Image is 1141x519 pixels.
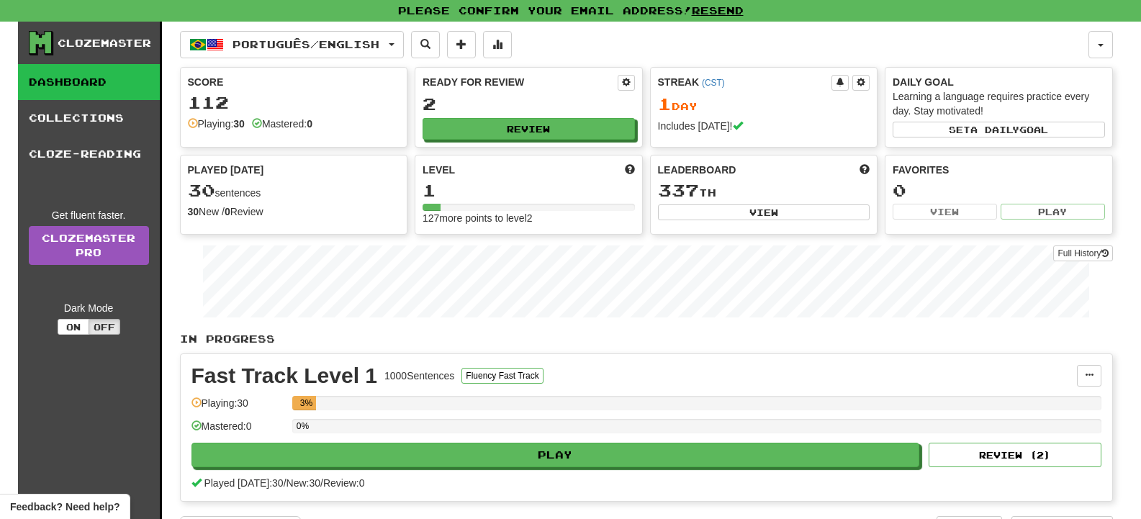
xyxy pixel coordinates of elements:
[893,181,1105,199] div: 0
[284,477,287,489] span: /
[384,369,454,383] div: 1000 Sentences
[307,118,312,130] strong: 0
[893,204,997,220] button: View
[658,95,870,114] div: Day
[188,75,400,89] div: Score
[18,136,160,172] a: Cloze-Reading
[658,119,870,133] div: Includes [DATE]!
[191,419,285,443] div: Mastered: 0
[423,75,618,89] div: Ready for Review
[58,36,151,50] div: Clozemaster
[893,163,1105,177] div: Favorites
[29,208,149,222] div: Get fluent faster.
[252,117,312,131] div: Mastered:
[411,31,440,58] button: Search sentences
[188,117,245,131] div: Playing:
[10,500,119,514] span: Open feedback widget
[188,206,199,217] strong: 30
[29,301,149,315] div: Dark Mode
[191,396,285,420] div: Playing: 30
[447,31,476,58] button: Add sentence to collection
[461,368,543,384] button: Fluency Fast Track
[297,396,316,410] div: 3%
[89,319,120,335] button: Off
[658,94,672,114] span: 1
[423,118,635,140] button: Review
[188,163,264,177] span: Played [DATE]
[180,332,1113,346] p: In Progress
[970,125,1019,135] span: a daily
[702,78,725,88] a: (CST)
[423,163,455,177] span: Level
[483,31,512,58] button: More stats
[658,163,736,177] span: Leaderboard
[323,477,365,489] span: Review: 0
[188,181,400,200] div: sentences
[423,211,635,225] div: 127 more points to level 2
[188,94,400,112] div: 112
[191,443,920,467] button: Play
[18,100,160,136] a: Collections
[58,319,89,335] button: On
[320,477,323,489] span: /
[893,75,1105,89] div: Daily Goal
[658,204,870,220] button: View
[625,163,635,177] span: Score more points to level up
[1053,245,1112,261] button: Full History
[658,181,870,200] div: th
[893,89,1105,118] div: Learning a language requires practice every day. Stay motivated!
[893,122,1105,137] button: Seta dailygoal
[204,477,283,489] span: Played [DATE]: 30
[287,477,320,489] span: New: 30
[658,180,699,200] span: 337
[188,204,400,219] div: New / Review
[692,4,744,17] a: Resend
[225,206,230,217] strong: 0
[860,163,870,177] span: This week in points, UTC
[423,95,635,113] div: 2
[423,181,635,199] div: 1
[1001,204,1105,220] button: Play
[29,226,149,265] a: ClozemasterPro
[658,75,832,89] div: Streak
[929,443,1101,467] button: Review (2)
[233,118,245,130] strong: 30
[188,180,215,200] span: 30
[18,64,160,100] a: Dashboard
[191,365,378,387] div: Fast Track Level 1
[233,38,379,50] span: Português / English
[180,31,404,58] button: Português/English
